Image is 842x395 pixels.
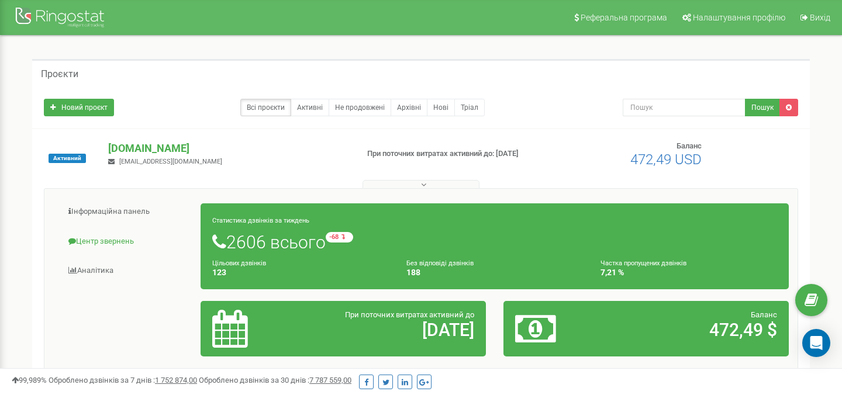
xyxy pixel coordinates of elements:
a: Не продовжені [329,99,391,116]
a: Аналiтика [53,257,201,285]
a: Нові [427,99,455,116]
span: Реферальна програма [581,13,667,22]
h4: 123 [212,268,389,277]
span: Оброблено дзвінків за 30 днів : [199,376,351,384]
span: Баланс [677,141,702,150]
div: Open Intercom Messenger [802,329,830,357]
h2: [DATE] [305,320,474,339]
span: При поточних витратах активний до [345,310,474,319]
a: Архівні [391,99,427,116]
input: Пошук [623,99,746,116]
span: 99,989% [12,376,47,384]
h1: 2606 всього [212,232,777,252]
a: Тріал [454,99,485,116]
u: 1 752 874,00 [155,376,197,384]
a: Інформаційна панель [53,197,201,226]
small: Без відповіді дзвінків [406,259,474,267]
span: 472,49 USD [630,151,702,168]
a: Всі проєкти [240,99,291,116]
a: Центр звернень [53,227,201,256]
a: Активні [291,99,329,116]
small: Частка пропущених дзвінків [601,259,686,267]
p: [DOMAIN_NAME] [108,141,348,156]
h5: Проєкти [41,69,78,79]
h2: 472,49 $ [608,320,777,339]
span: Оброблено дзвінків за 7 днів : [49,376,197,384]
u: 7 787 559,00 [309,376,351,384]
span: Баланс [751,310,777,319]
button: Пошук [745,99,780,116]
span: Вихід [810,13,830,22]
span: [EMAIL_ADDRESS][DOMAIN_NAME] [119,158,222,165]
span: Активний [49,154,86,163]
h4: 188 [406,268,583,277]
small: Цільових дзвінків [212,259,266,267]
a: Новий проєкт [44,99,114,116]
span: Налаштування профілю [693,13,785,22]
p: При поточних витратах активний до: [DATE] [367,148,543,160]
small: -68 [326,232,353,242]
h4: 7,21 % [601,268,777,277]
small: Статистика дзвінків за тиждень [212,217,309,224]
